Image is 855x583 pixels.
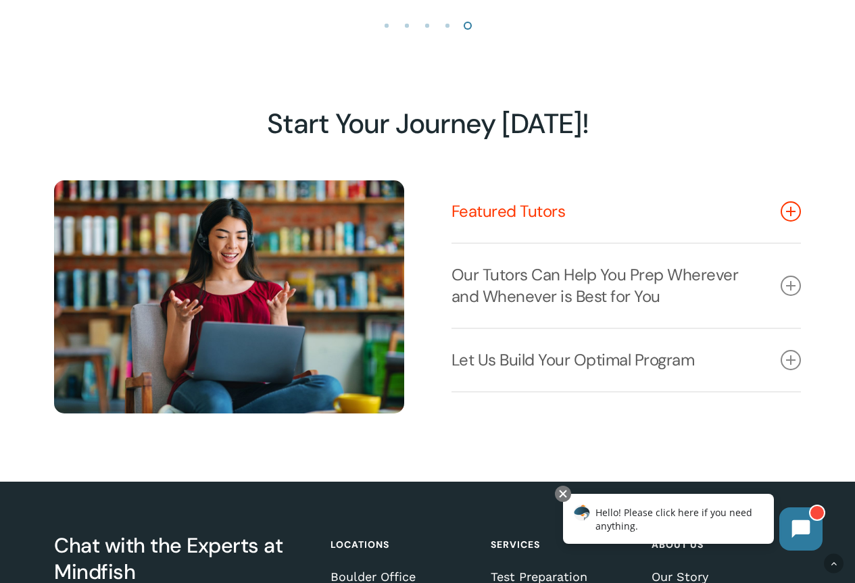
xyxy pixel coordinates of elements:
[491,532,636,557] h4: Services
[451,180,802,243] a: Featured Tutors
[418,15,438,35] li: Page dot 3
[54,107,801,141] h2: Start Your Journey [DATE]!
[549,483,836,564] iframe: Chatbot
[54,180,404,413] img: Online Tutoring 7
[397,15,418,35] li: Page dot 2
[451,329,802,391] a: Let Us Build Your Optimal Program
[451,244,802,328] a: Our Tutors Can Help You Prep Wherever and Whenever is Best for You
[438,15,458,35] li: Page dot 4
[331,532,476,557] h4: Locations
[458,15,479,35] li: Page dot 5
[377,15,397,35] li: Page dot 1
